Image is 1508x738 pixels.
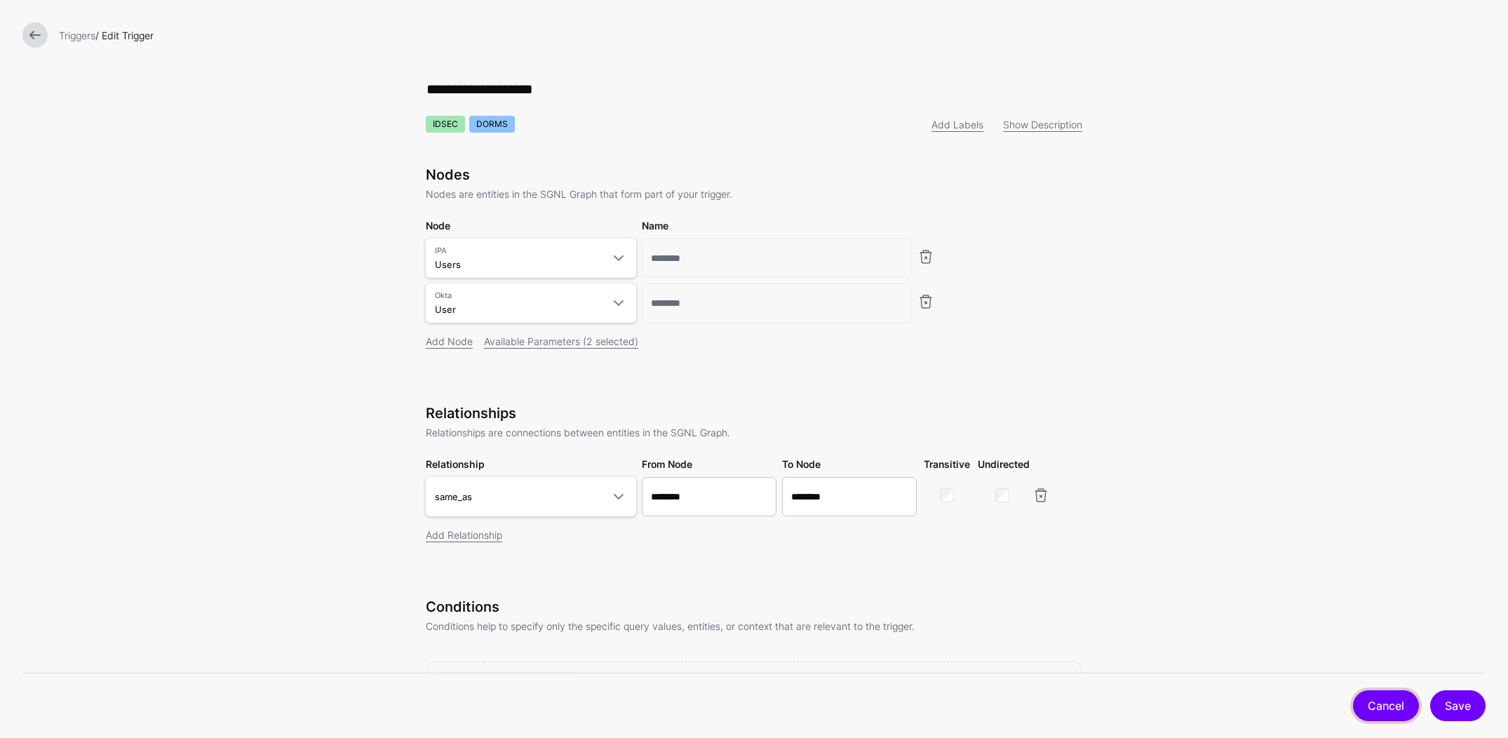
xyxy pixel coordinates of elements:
[426,529,502,541] a: Add Relationship
[978,457,1030,471] label: Undirected
[782,457,821,471] label: To Node
[435,259,461,270] span: Users
[426,166,1082,183] h3: Nodes
[59,29,95,41] a: Triggers
[426,218,450,233] label: Node
[1353,690,1419,721] a: Cancel
[435,245,602,257] span: IPA
[426,598,1082,615] h3: Conditions
[469,116,515,133] span: DORMS
[426,425,1082,440] p: Relationships are connections between entities in the SGNL Graph.
[426,116,465,133] span: IDSEC
[426,619,1082,633] p: Conditions help to specify only the specific query values, entities, or context that are relevant...
[1003,119,1082,130] a: Show Description
[426,335,473,347] a: Add Node
[53,28,1491,43] div: / Edit Trigger
[642,457,692,471] label: From Node
[426,405,1082,422] h3: Relationships
[435,304,456,315] span: User
[426,187,1082,201] p: Nodes are entities in the SGNL Graph that form part of your trigger.
[484,335,638,347] a: Available Parameters (2 selected)
[1430,690,1486,721] button: Save
[435,491,472,502] span: same_as
[435,290,602,302] span: Okta
[426,457,485,471] label: Relationship
[642,218,668,233] label: Name
[924,457,970,471] label: Transitive
[931,119,983,130] a: Add Labels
